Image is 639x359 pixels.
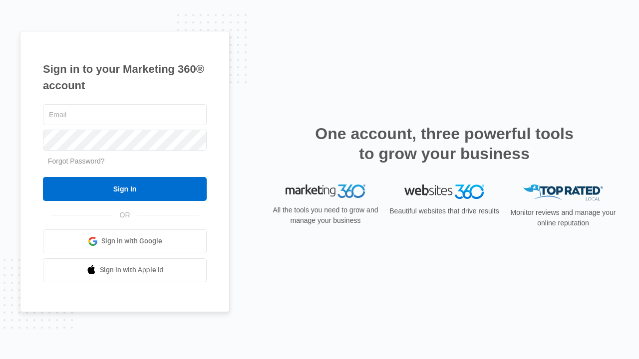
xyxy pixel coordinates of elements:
[100,265,164,275] span: Sign in with Apple Id
[43,61,207,94] h1: Sign in to your Marketing 360® account
[43,104,207,125] input: Email
[286,184,365,198] img: Marketing 360
[43,229,207,253] a: Sign in with Google
[523,184,603,201] img: Top Rated Local
[388,206,500,216] p: Beautiful websites that drive results
[43,177,207,201] input: Sign In
[312,124,577,164] h2: One account, three powerful tools to grow your business
[101,236,162,246] span: Sign in with Google
[48,157,105,165] a: Forgot Password?
[507,207,619,228] p: Monitor reviews and manage your online reputation
[113,210,137,220] span: OR
[270,205,381,226] p: All the tools you need to grow and manage your business
[404,184,484,199] img: Websites 360
[43,258,207,282] a: Sign in with Apple Id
